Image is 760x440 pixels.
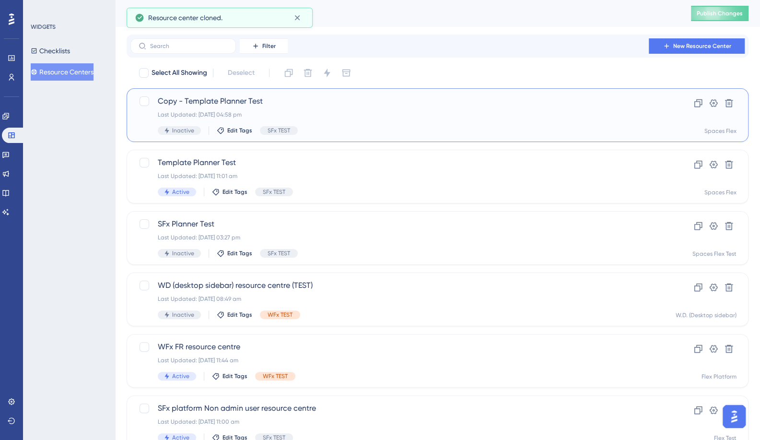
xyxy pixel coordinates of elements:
span: Copy - Template Planner Test [158,95,641,107]
div: Last Updated: [DATE] 11:00 am [158,418,641,426]
span: Active [172,188,189,196]
div: Flex Platform [702,373,737,381]
span: Publish Changes [697,10,743,17]
span: SFx TEST [268,250,290,257]
div: Spaces Flex Test [692,250,737,258]
button: Deselect [219,64,263,82]
input: Search [150,43,228,49]
button: Filter [240,38,288,54]
span: Template Planner Test [158,157,641,168]
div: WIDGETS [31,23,56,31]
button: Publish Changes [691,6,748,21]
div: Spaces Flex [704,127,737,135]
span: SFx platform Non admin user resource centre [158,403,641,414]
div: Spaces Flex [704,189,737,196]
span: Edit Tags [227,311,252,319]
span: Inactive [172,250,194,257]
span: WD (desktop sidebar) resource centre (TEST) [158,280,641,291]
span: Edit Tags [222,188,247,196]
span: WFx TEST [268,311,292,319]
button: Checklists [31,42,70,59]
span: Resource center cloned. [148,12,222,24]
span: Edit Tags [227,127,252,134]
button: Edit Tags [217,311,252,319]
button: Edit Tags [217,127,252,134]
button: Edit Tags [217,250,252,257]
div: Last Updated: [DATE] 04:58 pm [158,111,641,119]
button: Resource Centers [31,63,94,81]
div: Last Updated: [DATE] 11:44 am [158,357,641,364]
div: W.D. (Desktop sidebar) [676,311,737,319]
div: Last Updated: [DATE] 11:01 am [158,172,641,180]
span: New Resource Center [673,42,731,50]
span: Select All Showing [152,67,207,79]
button: Edit Tags [212,188,247,196]
span: SFx TEST [268,127,290,134]
span: Edit Tags [227,250,252,257]
span: SFx TEST [263,188,285,196]
span: Active [172,372,189,380]
span: Inactive [172,127,194,134]
span: Edit Tags [222,372,247,380]
span: Deselect [228,67,255,79]
span: WFx TEST [263,372,288,380]
div: Resource Centers [127,7,667,20]
button: New Resource Center [649,38,745,54]
iframe: UserGuiding AI Assistant Launcher [720,402,748,431]
span: WFx FR resource centre [158,341,641,353]
div: Last Updated: [DATE] 03:27 pm [158,234,641,241]
span: Inactive [172,311,194,319]
span: SFx Planner Test [158,218,641,230]
button: Edit Tags [212,372,247,380]
span: Filter [262,42,276,50]
div: Last Updated: [DATE] 08:49 am [158,295,641,303]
